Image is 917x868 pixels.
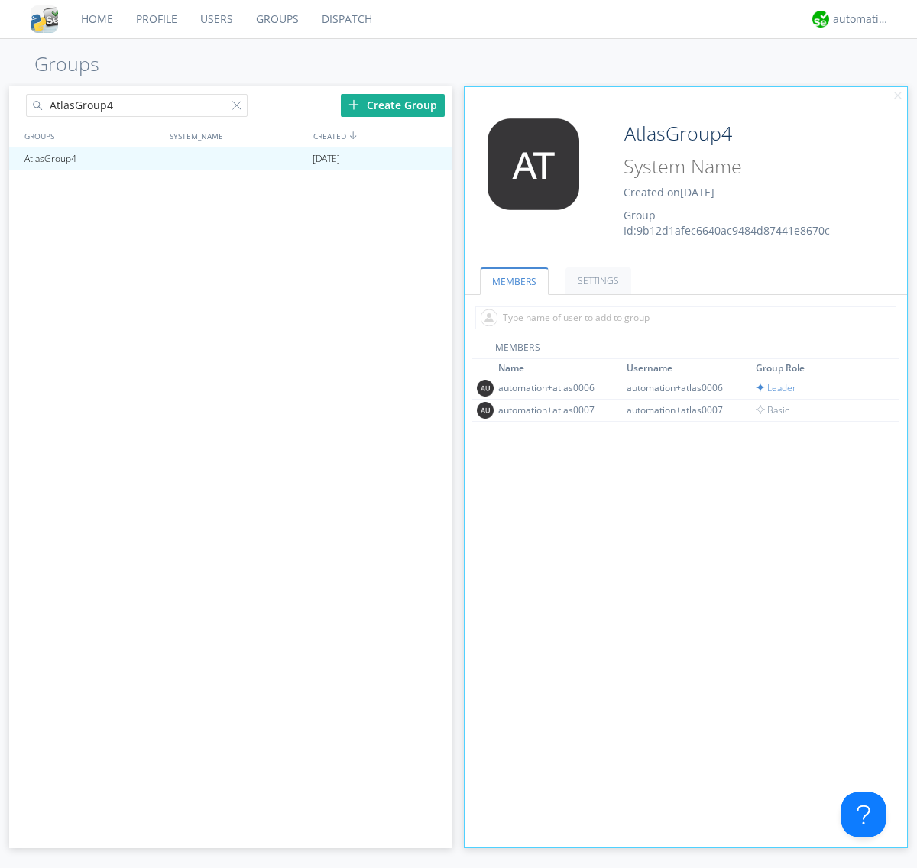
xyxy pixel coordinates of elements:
[475,306,896,329] input: Type name of user to add to group
[565,267,631,294] a: SETTINGS
[756,403,789,416] span: Basic
[496,359,625,377] th: Toggle SortBy
[348,99,359,110] img: plus.svg
[21,147,164,170] div: AtlasGroup4
[498,403,613,416] div: automation+atlas0007
[893,91,903,102] img: cancel.svg
[31,5,58,33] img: cddb5a64eb264b2086981ab96f4c1ba7
[756,381,796,394] span: Leader
[627,381,741,394] div: automation+atlas0006
[841,792,886,837] iframe: Toggle Customer Support
[618,152,865,181] input: System Name
[618,118,865,149] input: Group Name
[833,11,890,27] div: automation+atlas
[680,185,714,199] span: [DATE]
[476,118,591,210] img: 373638.png
[812,11,829,28] img: d2d01cd9b4174d08988066c6d424eccd
[624,208,830,238] span: Group Id: 9b12d1afec6640ac9484d87441e8670c
[753,359,883,377] th: Toggle SortBy
[21,125,162,147] div: GROUPS
[472,341,900,359] div: MEMBERS
[624,185,714,199] span: Created on
[498,381,613,394] div: automation+atlas0006
[627,403,741,416] div: automation+atlas0007
[624,359,753,377] th: Toggle SortBy
[480,267,549,295] a: MEMBERS
[9,147,452,170] a: AtlasGroup4[DATE]
[313,147,340,170] span: [DATE]
[26,94,248,117] input: Search groups
[309,125,454,147] div: CREATED
[341,94,445,117] div: Create Group
[477,380,494,397] img: 373638.png
[477,402,494,419] img: 373638.png
[166,125,309,147] div: SYSTEM_NAME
